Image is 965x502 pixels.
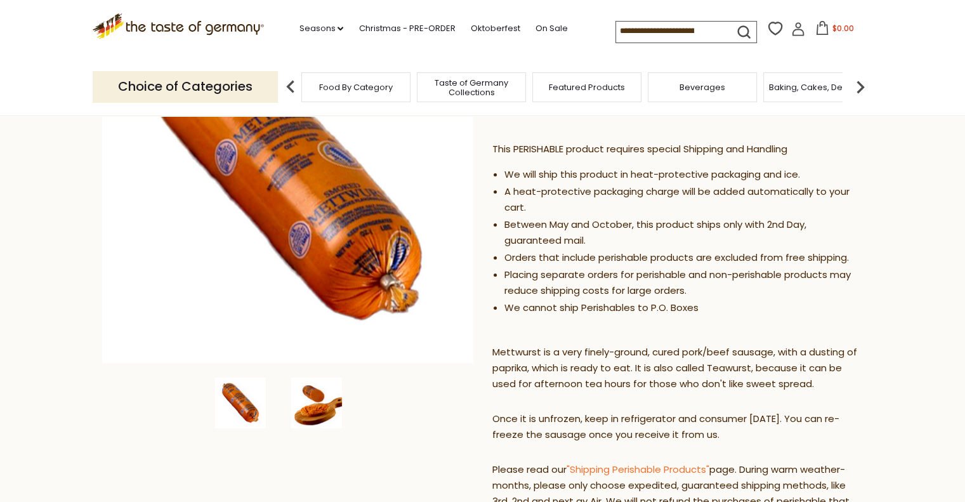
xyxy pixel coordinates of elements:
[299,22,343,36] a: Seasons
[808,21,862,40] button: $0.00
[470,22,520,36] a: Oktoberfest
[504,184,863,216] li: A heat-protective packaging charge will be added automatically to your cart.
[492,411,863,443] p: Once it is unfrozen, keep in refrigerator and consumer [DATE]. You can re-freeze the sausage once...
[492,345,863,392] p: Mettwurst is a very finely-ground, cured pork/beef sausage, with a dusting of paprika, which is r...
[215,378,266,428] img: Stiglmeier Mettwurst (Teawurst), 7 oz
[535,22,567,36] a: On Sale
[848,74,873,100] img: next arrow
[319,83,393,92] a: Food By Category
[504,217,863,249] li: Between May and October, this product ships only with 2nd Day, guaranteed mail.
[421,78,522,97] a: Taste of Germany Collections
[93,71,278,102] p: Choice of Categories
[542,105,598,117] span: ( )
[504,267,863,299] li: Placing separate orders for perishable and non-perishable products may reduce shipping costs for ...
[769,83,867,92] a: Baking, Cakes, Desserts
[291,378,342,428] img: Stiglmeier Mettwurst (Teawurst), 7 oz
[504,250,863,266] li: Orders that include perishable products are excluded from free shipping.
[504,300,863,316] li: We cannot ship Perishables to P.O. Boxes
[358,22,455,36] a: Christmas - PRE-ORDER
[567,463,709,476] a: "Shipping Perishable Products"
[832,23,853,34] span: $0.00
[278,74,303,100] img: previous arrow
[679,83,725,92] a: Beverages
[549,83,625,92] a: Featured Products
[546,105,594,119] a: 0 Reviews
[492,142,863,157] p: This PERISHABLE product requires special Shipping and Handling
[504,167,863,183] li: We will ship this product in heat-protective packaging and ice.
